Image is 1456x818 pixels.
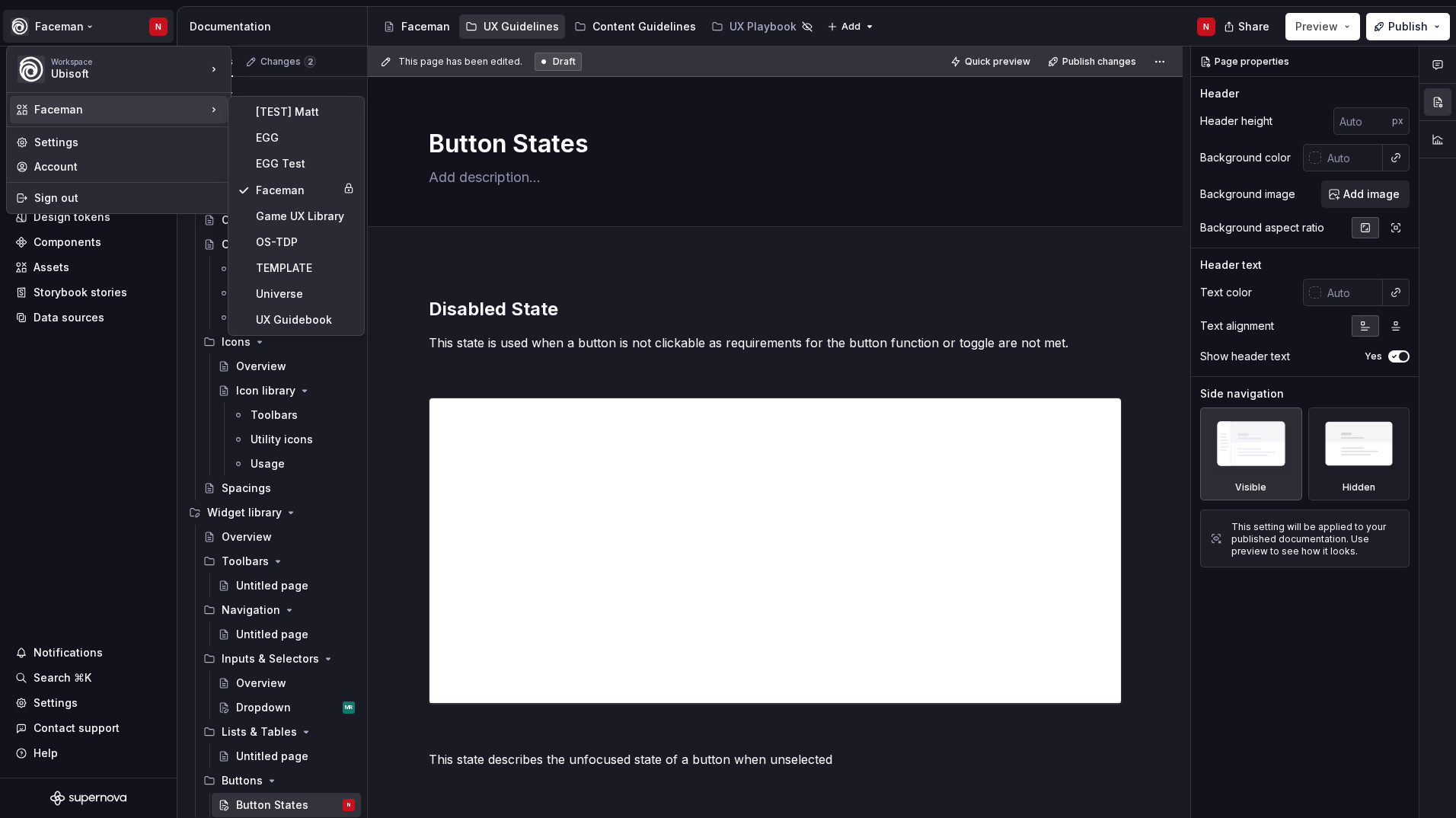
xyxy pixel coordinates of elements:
[34,135,222,150] div: Settings
[256,260,355,276] div: TEMPLATE
[256,183,337,198] div: Faceman
[256,235,355,250] div: OS-TDP
[256,104,355,120] div: [TEST] Matt
[256,130,355,145] div: EGG
[51,57,206,66] div: Workspace
[18,56,45,83] img: 87d06435-c97f-426c-aa5d-5eb8acd3d8b3.png
[51,66,180,81] div: Ubisoft
[256,286,355,302] div: Universe
[256,312,355,328] div: UX Guidebook
[34,102,206,117] div: Faceman
[34,190,222,206] div: Sign out
[256,209,355,224] div: Game UX Library
[34,159,222,174] div: Account
[256,156,355,171] div: EGG Test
